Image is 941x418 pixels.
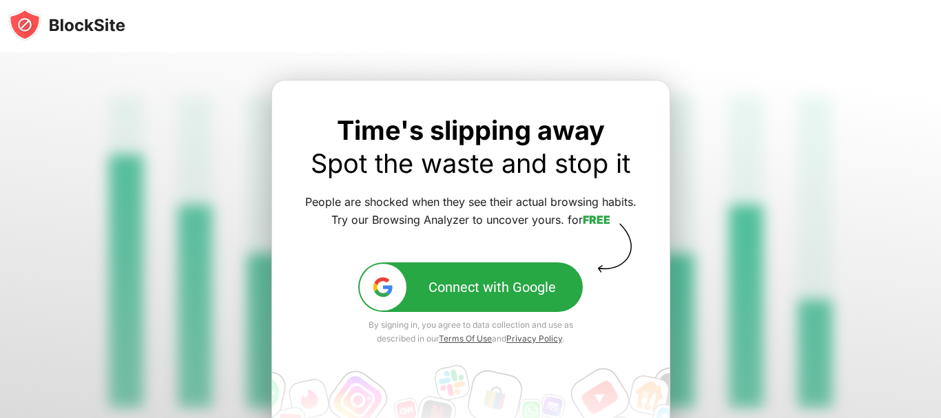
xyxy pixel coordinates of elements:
[371,275,395,299] img: google-ic
[305,194,637,229] div: People are shocked when they see their actual browsing habits. Try our Browsing Analyzer to uncov...
[428,279,556,295] div: Connect with Google
[583,213,610,227] a: FREE
[311,147,630,179] a: Spot the waste and stop it
[358,318,583,346] div: By signing in, you agree to data collection and use as described in our and .
[439,333,492,344] a: Terms Of Use
[8,8,125,41] img: blocksite-icon-black.svg
[506,333,562,344] a: Privacy Policy
[592,223,637,273] img: vector-arrow-block.svg
[358,262,583,312] button: google-icConnect with Google
[305,114,637,180] div: Time's slipping away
